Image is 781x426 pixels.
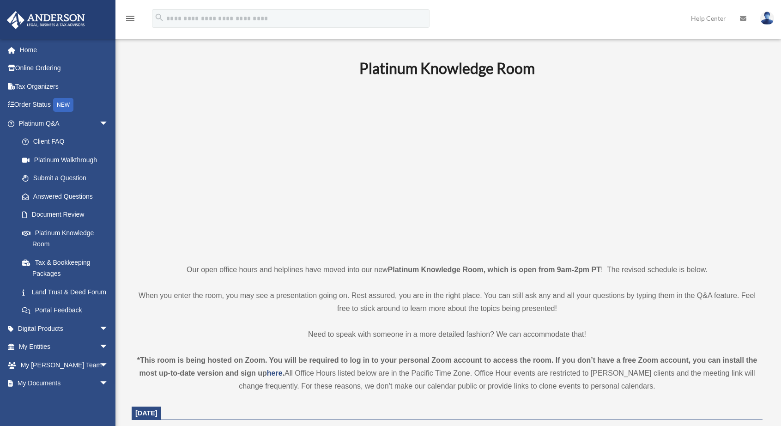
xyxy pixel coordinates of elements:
[13,224,118,253] a: Platinum Knowledge Room
[99,338,118,357] span: arrow_drop_down
[132,328,763,341] p: Need to speak with someone in a more detailed fashion? We can accommodate that!
[13,133,122,151] a: Client FAQ
[13,283,122,301] a: Land Trust & Deed Forum
[6,392,122,411] a: Online Learningarrow_drop_down
[6,374,122,393] a: My Documentsarrow_drop_down
[125,13,136,24] i: menu
[99,356,118,375] span: arrow_drop_down
[6,356,122,374] a: My [PERSON_NAME] Teamarrow_drop_down
[13,206,122,224] a: Document Review
[99,114,118,133] span: arrow_drop_down
[283,369,285,377] strong: .
[132,263,763,276] p: Our open office hours and helplines have moved into our new ! The revised schedule is below.
[13,253,122,283] a: Tax & Bookkeeping Packages
[6,319,122,338] a: Digital Productsarrow_drop_down
[359,59,535,77] b: Platinum Knowledge Room
[13,151,122,169] a: Platinum Walkthrough
[135,409,157,417] span: [DATE]
[267,369,283,377] a: here
[137,356,757,377] strong: *This room is being hosted on Zoom. You will be required to log in to your personal Zoom account ...
[6,338,122,356] a: My Entitiesarrow_drop_down
[13,169,122,188] a: Submit a Question
[132,354,763,393] div: All Office Hours listed below are in the Pacific Time Zone. Office Hour events are restricted to ...
[6,59,122,78] a: Online Ordering
[6,114,122,133] a: Platinum Q&Aarrow_drop_down
[309,90,586,246] iframe: 231110_Toby_KnowledgeRoom
[6,96,122,115] a: Order StatusNEW
[760,12,774,25] img: User Pic
[13,187,122,206] a: Answered Questions
[125,16,136,24] a: menu
[99,319,118,338] span: arrow_drop_down
[154,12,164,23] i: search
[6,77,122,96] a: Tax Organizers
[132,289,763,315] p: When you enter the room, you may see a presentation going on. Rest assured, you are in the right ...
[99,374,118,393] span: arrow_drop_down
[388,266,601,274] strong: Platinum Knowledge Room, which is open from 9am-2pm PT
[13,301,122,320] a: Portal Feedback
[6,41,122,59] a: Home
[99,392,118,411] span: arrow_drop_down
[4,11,88,29] img: Anderson Advisors Platinum Portal
[53,98,73,112] div: NEW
